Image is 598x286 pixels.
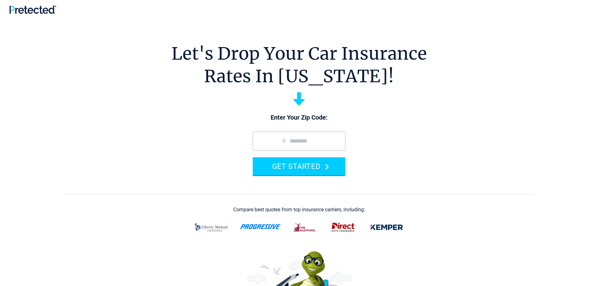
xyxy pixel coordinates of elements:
[9,5,56,14] img: Pretected Logo
[240,224,282,229] img: progressive
[366,219,407,235] img: kemper
[171,42,427,88] h1: Let's Drop Your Car Insurance Rates In [US_STATE]!
[253,132,345,150] input: zip code
[233,207,365,213] div: Compare best quotes from top insurance carriers, including:
[253,157,345,175] button: GET STARTED
[289,219,320,235] img: thehartford
[328,219,358,235] img: direct
[246,113,352,122] p: Enter Your Zip Code:
[191,219,232,235] img: liberty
